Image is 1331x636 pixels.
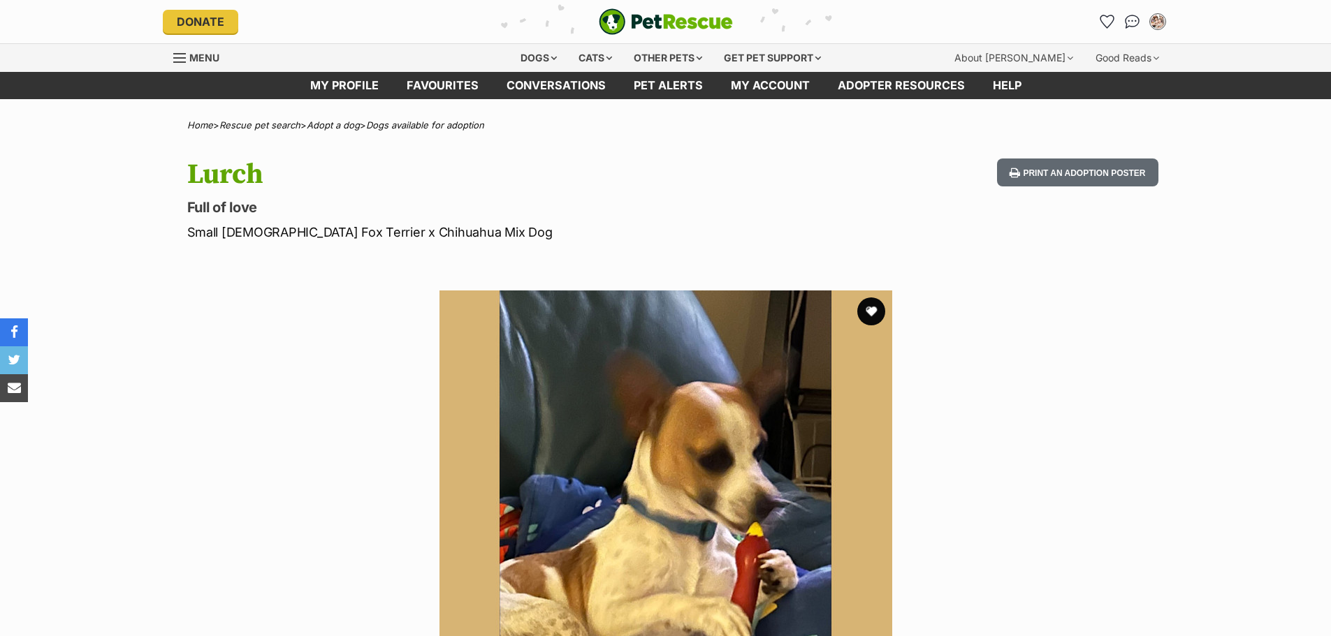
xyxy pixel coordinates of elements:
[511,44,567,72] div: Dogs
[307,119,360,131] a: Adopt a dog
[493,72,620,99] a: conversations
[599,8,733,35] img: logo-e224e6f780fb5917bec1dbf3a21bbac754714ae5b6737aabdf751b685950b380.svg
[979,72,1035,99] a: Help
[1147,10,1169,33] button: My account
[714,44,831,72] div: Get pet support
[857,297,885,325] button: favourite
[620,72,717,99] a: Pet alerts
[187,223,778,242] p: Small [DEMOGRAPHIC_DATA] Fox Terrier x Chihuahua Mix Dog
[569,44,622,72] div: Cats
[187,198,778,217] p: Full of love
[824,72,979,99] a: Adopter resources
[163,10,238,34] a: Donate
[366,119,484,131] a: Dogs available for adoption
[187,158,778,191] h1: Lurch
[219,119,300,131] a: Rescue pet search
[1151,15,1165,29] img: Alice Reid profile pic
[997,158,1158,187] button: Print an adoption poster
[393,72,493,99] a: Favourites
[189,52,219,64] span: Menu
[296,72,393,99] a: My profile
[624,44,712,72] div: Other pets
[717,72,824,99] a: My account
[1096,10,1169,33] ul: Account quick links
[173,44,229,69] a: Menu
[1121,10,1144,33] a: Conversations
[1086,44,1169,72] div: Good Reads
[152,120,1179,131] div: > > >
[945,44,1083,72] div: About [PERSON_NAME]
[1096,10,1119,33] a: Favourites
[1125,15,1140,29] img: chat-41dd97257d64d25036548639549fe6c8038ab92f7586957e7f3b1b290dea8141.svg
[599,8,733,35] a: PetRescue
[187,119,213,131] a: Home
